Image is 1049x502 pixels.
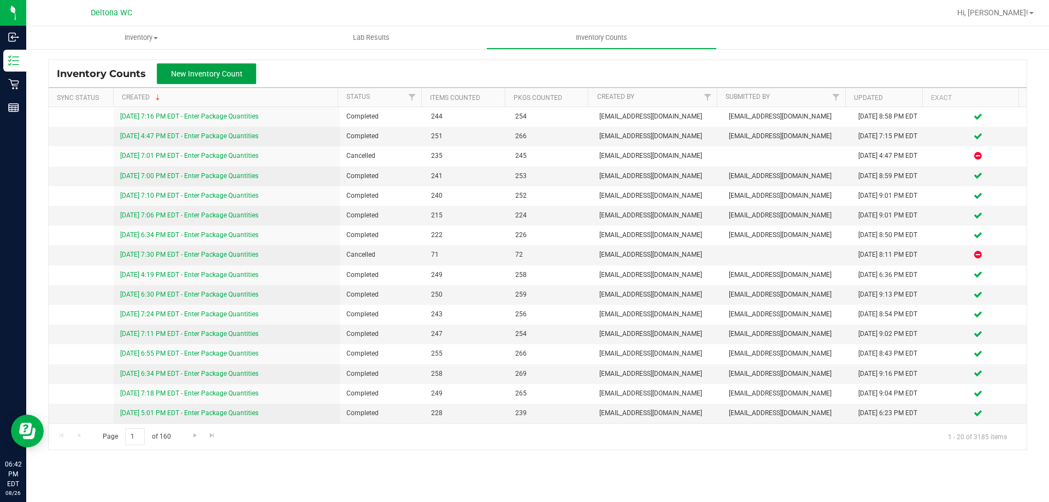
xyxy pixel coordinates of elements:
[346,270,417,280] span: Completed
[431,388,502,399] span: 249
[120,409,258,417] a: [DATE] 5:01 PM EDT - Enter Package Quantities
[515,111,586,122] span: 254
[5,489,21,497] p: 08/26
[858,191,923,201] div: [DATE] 9:01 PM EDT
[120,370,258,377] a: [DATE] 6:34 PM EDT - Enter Package Quantities
[120,310,258,318] a: [DATE] 7:24 PM EDT - Enter Package Quantities
[431,309,502,320] span: 243
[5,459,21,489] p: 06:42 PM EDT
[403,88,421,107] a: Filter
[57,68,157,80] span: Inventory Counts
[346,171,417,181] span: Completed
[698,88,716,107] a: Filter
[346,309,417,320] span: Completed
[346,230,417,240] span: Completed
[729,369,845,379] span: [EMAIL_ADDRESS][DOMAIN_NAME]
[858,388,923,399] div: [DATE] 9:04 PM EDT
[922,88,1018,107] th: Exact
[346,131,417,141] span: Completed
[599,329,716,339] span: [EMAIL_ADDRESS][DOMAIN_NAME]
[858,270,923,280] div: [DATE] 6:36 PM EDT
[93,428,180,445] span: Page of 160
[729,230,845,240] span: [EMAIL_ADDRESS][DOMAIN_NAME]
[515,369,586,379] span: 269
[346,210,417,221] span: Completed
[729,349,845,359] span: [EMAIL_ADDRESS][DOMAIN_NAME]
[431,111,502,122] span: 244
[729,270,845,280] span: [EMAIL_ADDRESS][DOMAIN_NAME]
[8,55,19,66] inline-svg: Inventory
[346,369,417,379] span: Completed
[599,131,716,141] span: [EMAIL_ADDRESS][DOMAIN_NAME]
[346,93,370,101] a: Status
[120,192,258,199] a: [DATE] 7:10 PM EDT - Enter Package Quantities
[338,33,404,43] span: Lab Results
[515,349,586,359] span: 266
[430,94,480,102] a: Items Counted
[120,113,258,120] a: [DATE] 7:16 PM EDT - Enter Package Quantities
[431,349,502,359] span: 255
[122,93,162,101] a: Created
[729,191,845,201] span: [EMAIL_ADDRESS][DOMAIN_NAME]
[346,388,417,399] span: Completed
[120,152,258,160] a: [DATE] 7:01 PM EDT - Enter Package Quantities
[91,8,132,17] span: Deltona WC
[171,69,243,78] span: New Inventory Count
[854,94,883,102] a: Updated
[515,191,586,201] span: 252
[120,291,258,298] a: [DATE] 6:30 PM EDT - Enter Package Quantities
[599,230,716,240] span: [EMAIL_ADDRESS][DOMAIN_NAME]
[187,428,203,443] a: Go to the next page
[125,428,145,445] input: 1
[599,250,716,260] span: [EMAIL_ADDRESS][DOMAIN_NAME]
[256,26,486,49] a: Lab Results
[8,79,19,90] inline-svg: Retail
[431,408,502,418] span: 228
[514,94,562,102] a: Pkgs Counted
[431,290,502,300] span: 250
[599,408,716,418] span: [EMAIL_ADDRESS][DOMAIN_NAME]
[729,111,845,122] span: [EMAIL_ADDRESS][DOMAIN_NAME]
[858,369,923,379] div: [DATE] 9:16 PM EDT
[431,191,502,201] span: 240
[858,309,923,320] div: [DATE] 8:54 PM EDT
[599,349,716,359] span: [EMAIL_ADDRESS][DOMAIN_NAME]
[858,111,923,122] div: [DATE] 8:58 PM EDT
[726,93,770,101] a: Submitted By
[515,171,586,181] span: 253
[431,230,502,240] span: 222
[599,290,716,300] span: [EMAIL_ADDRESS][DOMAIN_NAME]
[431,270,502,280] span: 249
[599,171,716,181] span: [EMAIL_ADDRESS][DOMAIN_NAME]
[515,388,586,399] span: 265
[431,210,502,221] span: 215
[515,290,586,300] span: 259
[599,111,716,122] span: [EMAIL_ADDRESS][DOMAIN_NAME]
[597,93,634,101] a: Created By
[346,349,417,359] span: Completed
[431,171,502,181] span: 241
[346,290,417,300] span: Completed
[120,350,258,357] a: [DATE] 6:55 PM EDT - Enter Package Quantities
[431,369,502,379] span: 258
[120,231,258,239] a: [DATE] 6:34 PM EDT - Enter Package Quantities
[729,408,845,418] span: [EMAIL_ADDRESS][DOMAIN_NAME]
[346,250,417,260] span: Cancelled
[599,309,716,320] span: [EMAIL_ADDRESS][DOMAIN_NAME]
[599,191,716,201] span: [EMAIL_ADDRESS][DOMAIN_NAME]
[729,309,845,320] span: [EMAIL_ADDRESS][DOMAIN_NAME]
[431,250,502,260] span: 71
[515,210,586,221] span: 224
[431,131,502,141] span: 251
[8,102,19,113] inline-svg: Reports
[26,26,256,49] a: Inventory
[515,408,586,418] span: 239
[120,251,258,258] a: [DATE] 7:30 PM EDT - Enter Package Quantities
[858,329,923,339] div: [DATE] 9:02 PM EDT
[561,33,642,43] span: Inventory Counts
[599,151,716,161] span: [EMAIL_ADDRESS][DOMAIN_NAME]
[11,415,44,447] iframe: Resource center
[515,250,586,260] span: 72
[858,210,923,221] div: [DATE] 9:01 PM EDT
[599,210,716,221] span: [EMAIL_ADDRESS][DOMAIN_NAME]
